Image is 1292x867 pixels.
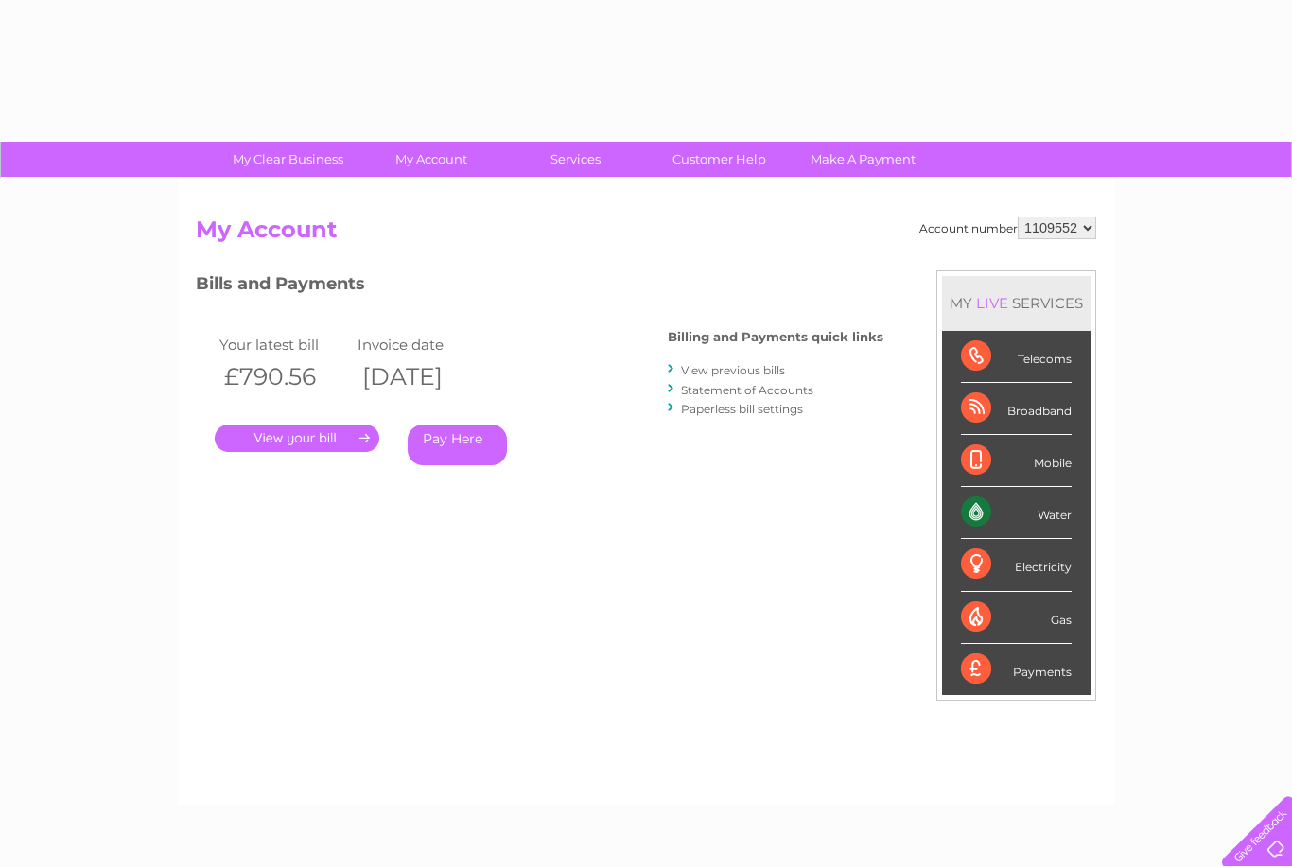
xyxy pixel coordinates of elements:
[498,142,654,177] a: Services
[210,142,366,177] a: My Clear Business
[215,332,353,357] td: Your latest bill
[961,435,1072,487] div: Mobile
[942,276,1091,330] div: MY SERVICES
[961,644,1072,695] div: Payments
[961,487,1072,539] div: Water
[681,402,803,416] a: Paperless bill settings
[961,331,1072,383] div: Telecoms
[196,270,883,303] h3: Bills and Payments
[353,357,491,396] th: [DATE]
[681,383,813,397] a: Statement of Accounts
[641,142,797,177] a: Customer Help
[785,142,941,177] a: Make A Payment
[408,425,507,465] a: Pay Here
[668,330,883,344] h4: Billing and Payments quick links
[215,357,353,396] th: £790.56
[681,363,785,377] a: View previous bills
[961,383,1072,435] div: Broadband
[354,142,510,177] a: My Account
[961,539,1072,591] div: Electricity
[196,217,1096,252] h2: My Account
[961,592,1072,644] div: Gas
[919,217,1096,239] div: Account number
[353,332,491,357] td: Invoice date
[215,425,379,452] a: .
[972,294,1012,312] div: LIVE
